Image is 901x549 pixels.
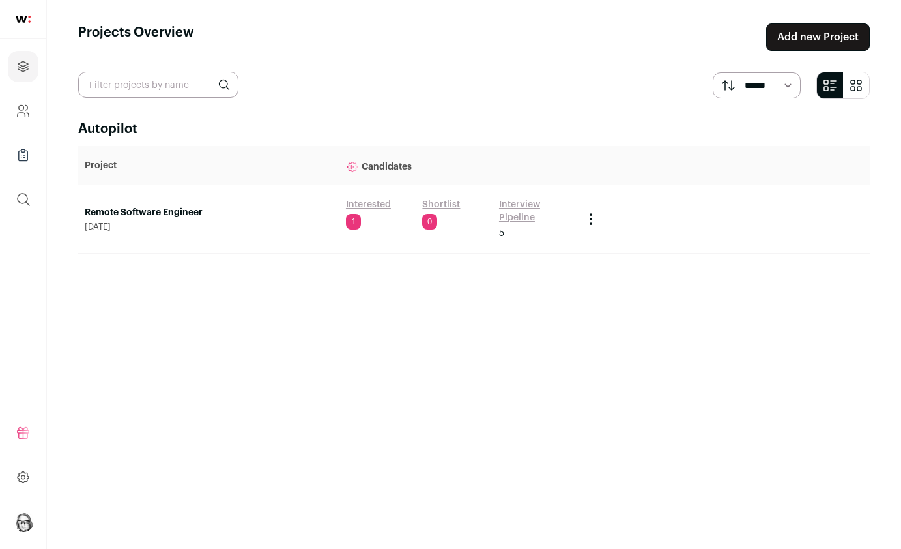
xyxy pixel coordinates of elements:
[8,51,38,82] a: Projects
[346,214,361,230] span: 1
[13,511,34,532] button: Open dropdown
[85,206,333,219] a: Remote Software Engineer
[85,159,333,172] p: Project
[422,214,437,230] span: 0
[583,211,599,227] button: Project Actions
[85,222,333,232] span: [DATE]
[16,16,31,23] img: wellfound-shorthand-0d5821cbd27db2630d0214b213865d53afaa358527fdda9d0ea32b1df1b89c2c.svg
[13,511,34,532] img: 2818868-medium_jpg
[499,198,571,224] a: Interview Pipeline
[766,23,870,51] a: Add new Project
[8,95,38,126] a: Company and ATS Settings
[346,153,571,179] p: Candidates
[346,198,391,211] a: Interested
[499,227,504,240] span: 5
[78,72,238,98] input: Filter projects by name
[78,120,870,138] h2: Autopilot
[8,140,38,171] a: Company Lists
[422,198,460,211] a: Shortlist
[78,23,194,51] h1: Projects Overview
